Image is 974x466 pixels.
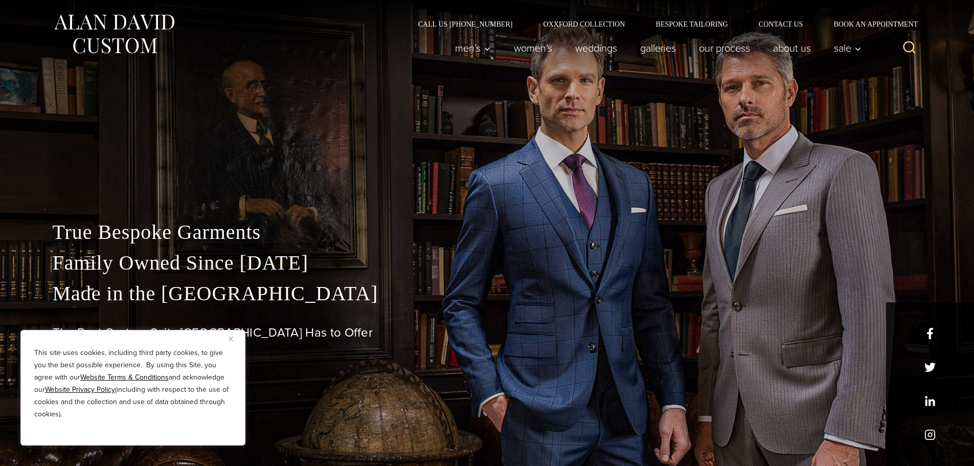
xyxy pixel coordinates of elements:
a: Website Privacy Policy [45,384,115,395]
h1: The Best Custom Suits [GEOGRAPHIC_DATA] Has to Offer [53,325,922,340]
p: True Bespoke Garments Family Owned Since [DATE] Made in the [GEOGRAPHIC_DATA] [53,217,922,309]
span: Men’s [455,43,491,53]
a: Oxxford Collection [528,20,640,28]
a: Contact Us [743,20,819,28]
a: Bespoke Tailoring [640,20,743,28]
img: Alan David Custom [53,11,175,57]
nav: Secondary Navigation [403,20,922,28]
a: About Us [761,38,822,58]
a: Women’s [502,38,563,58]
a: weddings [563,38,628,58]
a: Our Process [687,38,761,58]
a: Galleries [628,38,687,58]
nav: Primary Navigation [443,38,867,58]
p: This site uses cookies, including third party cookies, to give you the best possible experience. ... [34,347,232,420]
a: Call Us [PHONE_NUMBER] [403,20,528,28]
button: View Search Form [897,36,922,60]
img: Close [229,337,233,341]
a: Book an Appointment [818,20,921,28]
span: Sale [834,43,862,53]
a: Website Terms & Conditions [80,372,169,383]
button: Close [229,332,241,345]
